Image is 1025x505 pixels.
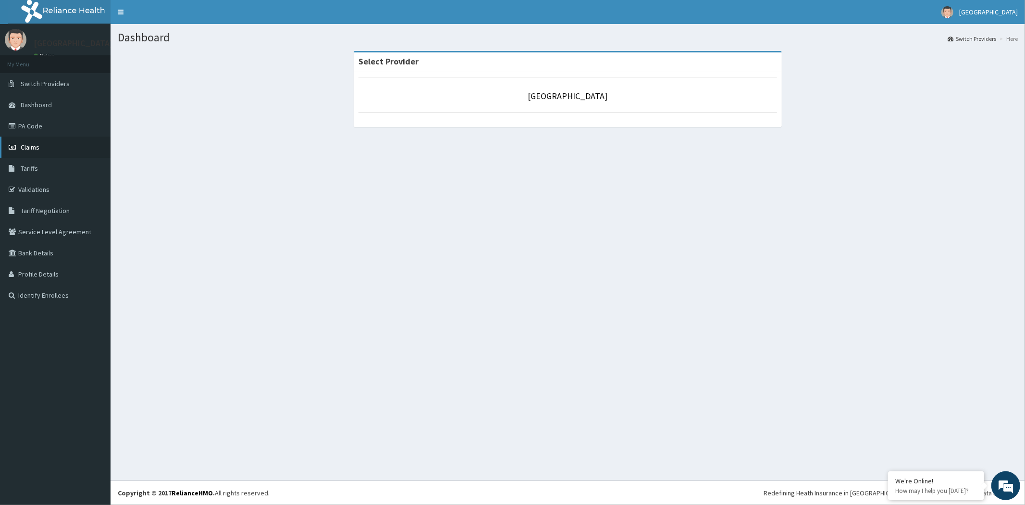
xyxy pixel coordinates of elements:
img: User Image [941,6,953,18]
p: [GEOGRAPHIC_DATA] [34,39,113,48]
div: We're Online! [895,477,977,485]
p: How may I help you today? [895,487,977,495]
a: Switch Providers [948,35,996,43]
strong: Select Provider [358,56,419,67]
div: Redefining Heath Insurance in [GEOGRAPHIC_DATA] using Telemedicine and Data Science! [764,488,1018,498]
strong: Copyright © 2017 . [118,489,215,497]
span: Claims [21,143,39,151]
img: User Image [5,29,26,50]
a: Online [34,52,57,59]
a: RelianceHMO [172,489,213,497]
span: Switch Providers [21,79,70,88]
span: Dashboard [21,101,52,109]
li: Here [997,35,1018,43]
span: Tariff Negotiation [21,206,70,215]
h1: Dashboard [118,31,1018,44]
a: [GEOGRAPHIC_DATA] [528,90,608,101]
footer: All rights reserved. [111,480,1025,505]
span: Tariffs [21,164,38,173]
span: [GEOGRAPHIC_DATA] [959,8,1018,16]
